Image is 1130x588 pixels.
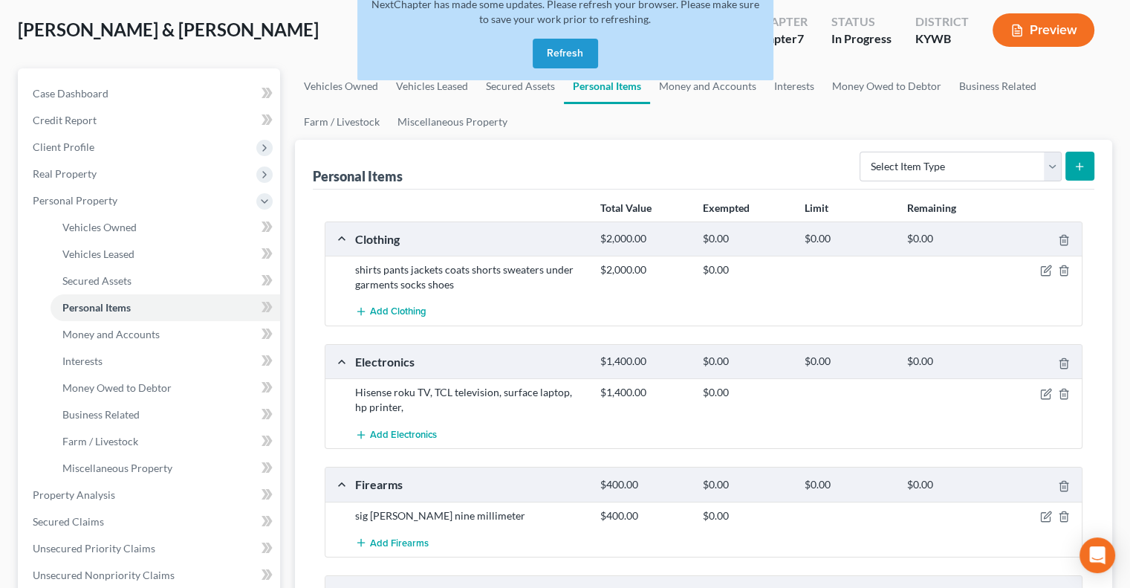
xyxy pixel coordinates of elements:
[900,355,1001,369] div: $0.00
[797,478,899,492] div: $0.00
[62,221,137,233] span: Vehicles Owned
[370,537,429,549] span: Add Firearms
[295,68,387,104] a: Vehicles Owned
[695,262,797,277] div: $0.00
[21,535,280,562] a: Unsecured Priority Claims
[33,167,97,180] span: Real Property
[33,194,117,207] span: Personal Property
[900,232,1001,246] div: $0.00
[823,68,950,104] a: Money Owed to Debtor
[33,569,175,581] span: Unsecured Nonpriority Claims
[355,421,437,448] button: Add Electronics
[797,31,804,45] span: 7
[805,201,828,214] strong: Limit
[600,201,652,214] strong: Total Value
[348,262,593,292] div: shirts pants jackets coats shorts sweaters under garments socks shoes
[21,508,280,535] a: Secured Claims
[348,231,593,247] div: Clothing
[915,13,969,30] div: District
[33,488,115,501] span: Property Analysis
[33,140,94,153] span: Client Profile
[51,375,280,401] a: Money Owed to Debtor
[950,68,1045,104] a: Business Related
[593,262,695,277] div: $2,000.00
[21,80,280,107] a: Case Dashboard
[21,482,280,508] a: Property Analysis
[51,348,280,375] a: Interests
[18,19,319,40] span: [PERSON_NAME] & [PERSON_NAME]
[533,39,598,68] button: Refresh
[33,114,97,126] span: Credit Report
[295,104,389,140] a: Farm / Livestock
[900,478,1001,492] div: $0.00
[51,268,280,294] a: Secured Assets
[33,87,108,100] span: Case Dashboard
[313,167,403,185] div: Personal Items
[51,214,280,241] a: Vehicles Owned
[831,30,892,48] div: In Progress
[797,232,899,246] div: $0.00
[33,542,155,555] span: Unsecured Priority Claims
[695,385,797,400] div: $0.00
[753,13,808,30] div: Chapter
[389,104,516,140] a: Miscellaneous Property
[62,248,134,260] span: Vehicles Leased
[51,241,280,268] a: Vehicles Leased
[907,201,956,214] strong: Remaining
[348,476,593,492] div: Firearms
[703,201,750,214] strong: Exempted
[348,354,593,369] div: Electronics
[348,508,593,523] div: sig [PERSON_NAME] nine millimeter
[62,435,138,448] span: Farm / Livestock
[62,408,140,421] span: Business Related
[370,306,426,318] span: Add Clothing
[915,30,969,48] div: KYWB
[51,321,280,348] a: Money and Accounts
[695,508,797,523] div: $0.00
[355,529,429,557] button: Add Firearms
[993,13,1094,47] button: Preview
[593,508,695,523] div: $400.00
[51,455,280,482] a: Miscellaneous Property
[1079,537,1115,573] div: Open Intercom Messenger
[831,13,892,30] div: Status
[593,355,695,369] div: $1,400.00
[33,515,104,528] span: Secured Claims
[753,30,808,48] div: Chapter
[62,462,172,474] span: Miscellaneous Property
[370,429,437,441] span: Add Electronics
[593,385,695,400] div: $1,400.00
[51,401,280,428] a: Business Related
[62,301,131,314] span: Personal Items
[593,232,695,246] div: $2,000.00
[51,294,280,321] a: Personal Items
[695,478,797,492] div: $0.00
[695,232,797,246] div: $0.00
[62,328,160,340] span: Money and Accounts
[21,107,280,134] a: Credit Report
[62,274,131,287] span: Secured Assets
[355,298,426,326] button: Add Clothing
[348,385,593,415] div: Hisense roku TV, TCL television, surface laptop, hp printer,
[51,428,280,455] a: Farm / Livestock
[593,478,695,492] div: $400.00
[62,355,103,367] span: Interests
[797,355,899,369] div: $0.00
[62,381,172,394] span: Money Owed to Debtor
[765,68,823,104] a: Interests
[695,355,797,369] div: $0.00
